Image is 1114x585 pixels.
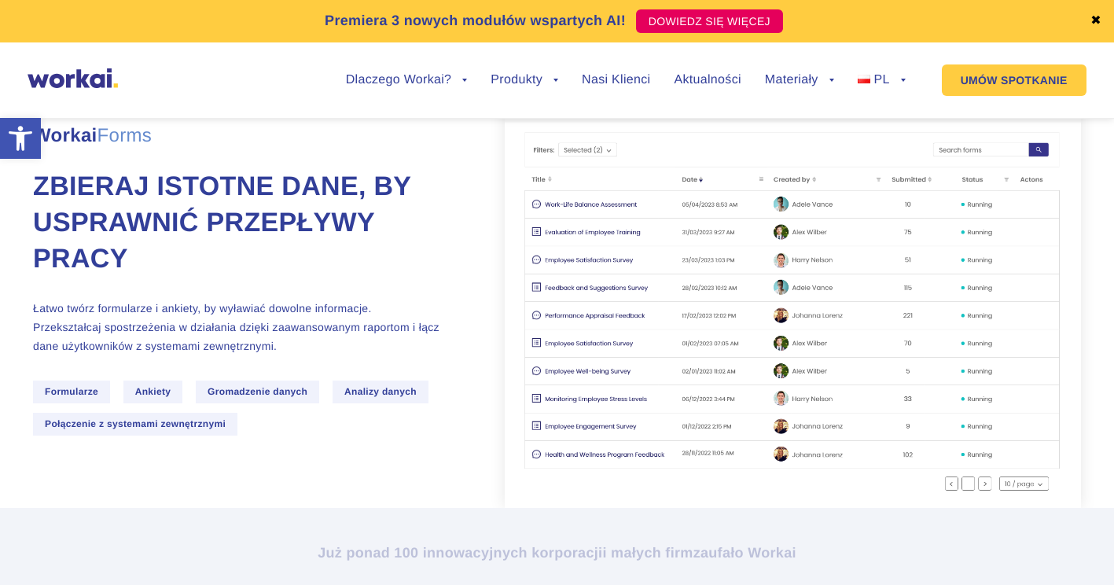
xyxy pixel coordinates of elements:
[33,413,237,436] span: Połączenie z systemami zewnętrznymi
[765,74,834,86] a: Materiały
[33,381,110,403] span: Formularze
[333,381,428,403] span: Analizy danych
[121,543,994,562] h2: Już ponad 100 innowacyjnych korporacji zaufało Workai
[123,381,183,403] span: Ankiety
[873,73,889,86] span: PL
[602,545,693,561] i: i małych firm
[325,10,626,31] p: Premiera 3 nowych modułów wspartych AI!
[582,74,650,86] a: Nasi Klienci
[942,64,1086,96] a: UMÓW SPOTKANIE
[1090,15,1101,28] a: ✖
[33,108,152,145] span: Workai
[97,125,153,146] em: Forms
[196,381,319,403] span: Gromadzenie danych
[491,74,558,86] a: Produkty
[33,169,442,278] h1: ZBIERAJ ISTOTNE DANE, BY USPRAWNIĆ PRZEPŁYWY PRACY
[674,74,741,86] a: Aktualności
[33,299,442,355] p: Łatwo twórz formularze i ankiety, by wyławiać dowolne informacje. Przekształcaj spostrzeżenia w d...
[636,9,783,33] a: DOWIEDZ SIĘ WIĘCEJ
[346,74,468,86] a: Dlaczego Workai?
